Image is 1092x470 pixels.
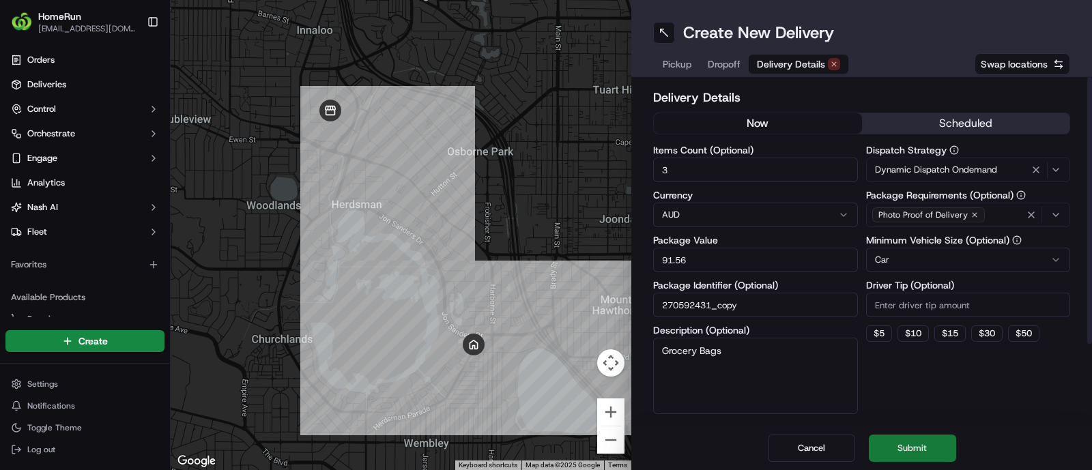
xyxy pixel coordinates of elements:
[981,57,1048,71] span: Swap locations
[878,209,968,220] span: Photo Proof of Delivery
[1008,325,1039,342] button: $50
[866,325,892,342] button: $5
[597,426,624,454] button: Zoom out
[27,177,65,189] span: Analytics
[27,54,55,66] span: Orders
[174,452,219,470] img: Google
[653,88,1070,107] h2: Delivery Details
[708,57,741,71] span: Dropoff
[174,452,219,470] a: Open this area in Google Maps (opens a new window)
[5,221,164,243] button: Fleet
[11,11,33,33] img: HomeRun
[1012,235,1022,245] button: Minimum Vehicle Size (Optional)
[5,440,164,459] button: Log out
[5,5,141,38] button: HomeRunHomeRun[EMAIL_ADDRESS][DOMAIN_NAME]
[459,460,517,470] button: Keyboard shortcuts
[653,338,858,414] textarea: Grocery Bags
[971,325,1003,342] button: $30
[5,123,164,145] button: Orchestrate
[875,164,997,176] span: Dynamic Dispatch Ondemand
[5,196,164,218] button: Nash AI
[608,461,627,469] a: Terms (opens in new tab)
[949,145,959,155] button: Dispatch Strategy
[5,374,164,394] button: Settings
[683,22,834,44] h1: Create New Delivery
[1016,190,1026,200] button: Package Requirements (Optional)
[934,325,966,342] button: $15
[5,308,164,330] button: Promise
[5,330,164,352] button: Create
[27,444,55,455] span: Log out
[27,103,56,115] span: Control
[27,422,82,433] span: Toggle Theme
[27,152,57,164] span: Engage
[27,201,58,214] span: Nash AI
[663,57,691,71] span: Pickup
[653,280,858,290] label: Package Identifier (Optional)
[38,23,136,34] button: [EMAIL_ADDRESS][DOMAIN_NAME]
[5,98,164,120] button: Control
[866,190,1071,200] label: Package Requirements (Optional)
[866,293,1071,317] input: Enter driver tip amount
[27,313,59,325] span: Promise
[653,248,858,272] input: Enter package value
[11,313,159,325] a: Promise
[757,57,825,71] span: Delivery Details
[897,325,929,342] button: $10
[5,172,164,194] a: Analytics
[866,158,1071,182] button: Dynamic Dispatch Ondemand
[38,10,81,23] button: HomeRun
[5,396,164,415] button: Notifications
[5,74,164,96] a: Deliveries
[653,145,858,155] label: Items Count (Optional)
[866,145,1071,155] label: Dispatch Strategy
[653,235,858,245] label: Package Value
[526,461,600,469] span: Map data ©2025 Google
[27,78,66,91] span: Deliveries
[866,280,1071,290] label: Driver Tip (Optional)
[653,293,858,317] input: Enter package identifier
[27,400,75,411] span: Notifications
[653,158,858,182] input: Enter number of items
[597,349,624,377] button: Map camera controls
[78,334,108,348] span: Create
[27,379,58,390] span: Settings
[27,226,47,238] span: Fleet
[768,435,855,462] button: Cancel
[866,235,1071,245] label: Minimum Vehicle Size (Optional)
[5,287,164,308] div: Available Products
[866,203,1071,227] button: Photo Proof of Delivery
[5,49,164,71] a: Orders
[975,53,1070,75] button: Swap locations
[654,113,862,134] button: now
[597,398,624,426] button: Zoom in
[27,128,75,140] span: Orchestrate
[5,147,164,169] button: Engage
[869,435,956,462] button: Submit
[5,418,164,437] button: Toggle Theme
[5,254,164,276] div: Favorites
[653,190,858,200] label: Currency
[862,113,1070,134] button: scheduled
[653,325,858,335] label: Description (Optional)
